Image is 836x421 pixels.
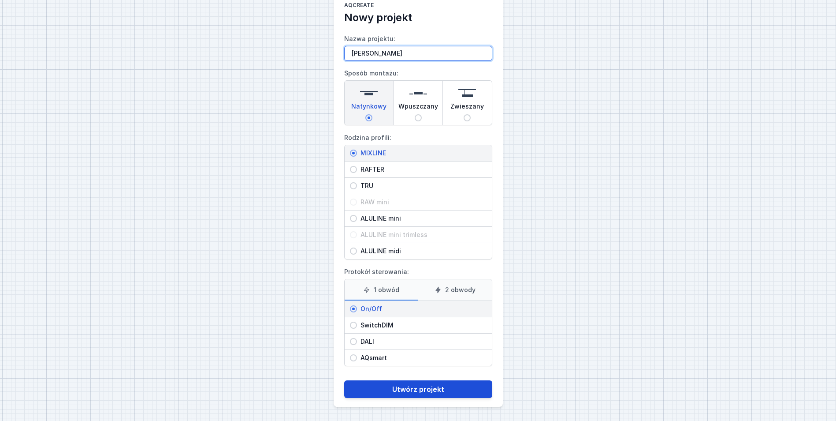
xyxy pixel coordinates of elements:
span: Zwieszany [450,102,484,114]
label: Protokół sterowania: [344,265,492,366]
label: 1 obwód [345,279,418,301]
input: Natynkowy [365,114,372,121]
input: On/Off [350,305,357,312]
input: Nazwa projektu: [344,46,492,61]
label: 2 obwody [418,279,492,301]
span: SwitchDIM [357,321,487,330]
span: TRU [357,181,487,190]
input: AQsmart [350,354,357,361]
span: RAFTER [357,165,487,174]
input: ALULINE mini [350,215,357,222]
input: ALULINE midi [350,248,357,255]
span: Natynkowy [351,102,386,114]
input: DALI [350,338,357,345]
label: Sposób montażu: [344,66,492,125]
input: TRU [350,182,357,189]
input: Zwieszany [464,114,471,121]
span: On/Off [357,304,487,313]
span: ALULINE midi [357,247,487,256]
img: suspended.svg [458,84,476,102]
input: SwitchDIM [350,322,357,329]
h2: Nowy projekt [344,11,492,25]
button: Utwórz projekt [344,380,492,398]
span: ALULINE mini [357,214,487,223]
span: DALI [357,337,487,346]
span: AQsmart [357,353,487,362]
input: RAFTER [350,166,357,173]
span: Wpuszczany [398,102,438,114]
h1: AQcreate [344,2,492,11]
label: Rodzina profili: [344,131,492,259]
label: Nazwa projektu: [344,32,492,61]
img: surface.svg [360,84,378,102]
img: recessed.svg [409,84,427,102]
input: MIXLINE [350,150,357,157]
input: Wpuszczany [415,114,422,121]
span: MIXLINE [357,149,487,158]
